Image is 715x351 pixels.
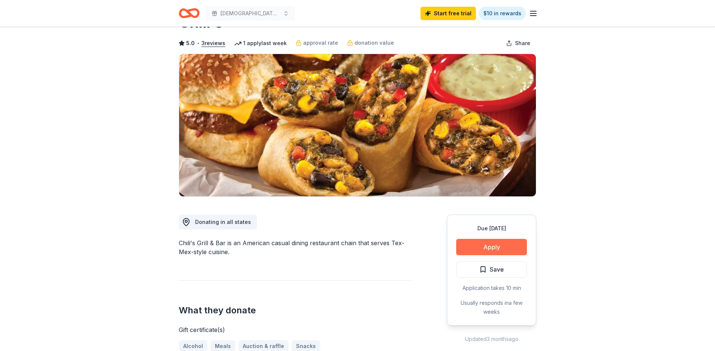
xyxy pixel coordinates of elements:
span: approval rate [303,38,338,47]
button: Apply [456,239,527,255]
a: approval rate [296,38,338,47]
button: 3reviews [201,39,225,48]
button: [DEMOGRAPHIC_DATA][PERSON_NAME] De La Salle Golf Tournament [206,6,295,21]
span: • [197,40,200,46]
div: Chili's Grill & Bar is an American casual dining restaurant chain that serves Tex-Mex-style cuisine. [179,238,411,256]
span: 5.0 [186,39,195,48]
span: Donating in all states [195,219,251,225]
div: Due [DATE] [456,224,527,233]
div: Updated 3 months ago [447,335,536,344]
span: donation value [355,38,394,47]
div: Gift certificate(s) [179,325,411,334]
a: Home [179,4,200,22]
div: 1 apply last week [234,39,287,48]
a: donation value [347,38,394,47]
button: Share [500,36,536,51]
a: $10 in rewards [479,7,526,20]
img: Image for Chili's [179,54,536,196]
a: Start free trial [420,7,476,20]
span: [DEMOGRAPHIC_DATA][PERSON_NAME] De La Salle Golf Tournament [220,9,280,18]
button: Save [456,261,527,278]
span: Save [490,265,504,274]
div: Application takes 10 min [456,284,527,292]
h2: What they donate [179,304,411,316]
span: Share [515,39,530,48]
div: Usually responds in a few weeks [456,298,527,316]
